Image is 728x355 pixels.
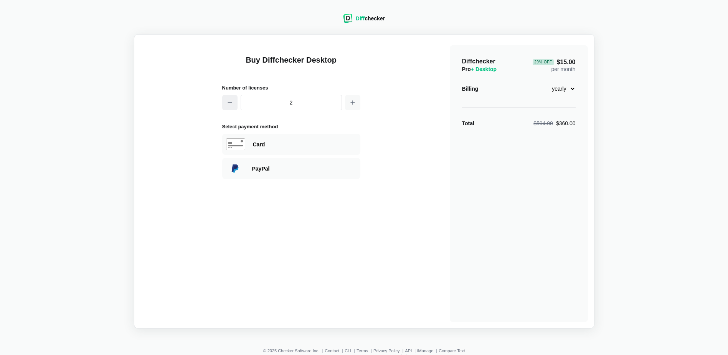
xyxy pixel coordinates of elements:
a: API [405,348,412,353]
a: iManage [417,348,433,353]
a: Compare Text [439,348,465,353]
a: Diffchecker logoDiffchecker [343,18,385,24]
img: Diffchecker logo [343,14,353,23]
h2: Number of licenses [222,84,360,92]
div: checker [356,15,385,22]
span: $504.00 [533,120,553,126]
input: 1 [241,95,342,110]
span: $15.00 [533,59,575,65]
span: Pro [462,66,497,72]
div: per month [533,58,575,73]
li: © 2025 Checker Software Inc. [263,348,325,353]
a: Contact [325,348,339,353]
a: Terms [357,348,368,353]
div: Paying with Card [222,134,360,155]
span: Diffchecker [462,58,495,65]
a: CLI [345,348,351,353]
div: $360.00 [533,119,575,127]
span: + Desktop [471,66,497,72]
strong: Total [462,120,474,126]
div: Paying with PayPal [222,158,360,179]
h2: Select payment method [222,123,360,131]
span: Diff [356,15,365,22]
a: Privacy Policy [373,348,399,353]
div: Paying with Card [253,141,357,148]
h1: Buy Diffchecker Desktop [222,55,360,75]
div: Paying with PayPal [252,165,357,173]
div: Billing [462,85,479,93]
div: 29 % Off [533,59,553,65]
